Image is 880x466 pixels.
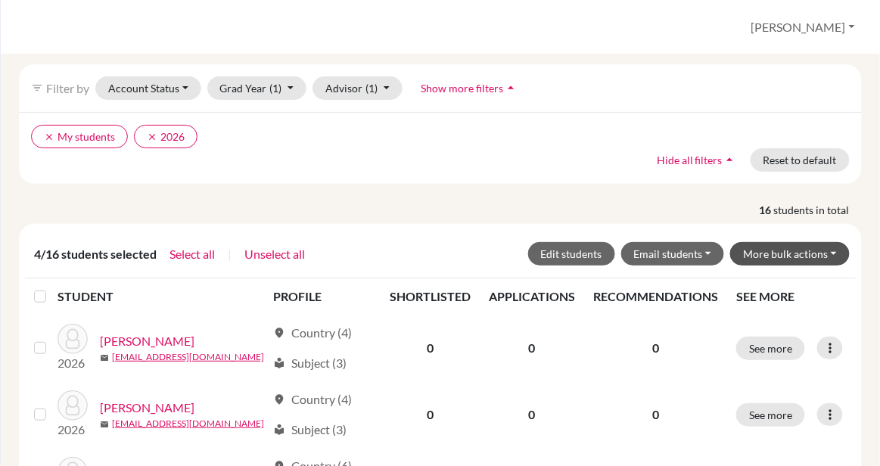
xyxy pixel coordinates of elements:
img: Chen, Jiayi [58,324,88,354]
span: 4/16 students selected [34,245,157,263]
button: Email students [621,242,725,266]
button: Advisor(1) [313,76,403,100]
th: SHORTLISTED [381,278,480,315]
td: 0 [480,381,584,448]
div: Subject (3) [273,354,347,372]
th: RECOMMENDATIONS [584,278,727,315]
a: [PERSON_NAME] [100,332,194,350]
button: Show more filtersarrow_drop_up [409,76,532,100]
th: APPLICATIONS [480,278,584,315]
th: STUDENT [58,278,264,315]
i: clear [147,132,157,142]
th: SEE MORE [727,278,856,315]
button: See more [736,337,805,360]
span: location_on [273,393,285,405]
span: location_on [273,327,285,339]
i: arrow_drop_up [723,152,738,167]
strong: 16 [760,202,774,218]
button: Hide all filtersarrow_drop_up [644,148,751,172]
p: 2026 [58,354,88,372]
p: 0 [593,405,718,424]
i: clear [44,132,54,142]
span: (1) [270,82,282,95]
button: [PERSON_NAME] [745,13,862,42]
i: filter_list [31,82,43,94]
span: local_library [273,424,285,436]
td: 0 [381,315,480,381]
button: Reset to default [751,148,850,172]
button: Edit students [528,242,615,266]
span: mail [100,353,109,362]
button: clear2026 [134,125,197,148]
i: arrow_drop_up [504,80,519,95]
span: (1) [365,82,378,95]
button: Grad Year(1) [207,76,307,100]
img: Cooper, Ella [58,390,88,421]
button: More bulk actions [730,242,850,266]
button: Account Status [95,76,201,100]
a: [EMAIL_ADDRESS][DOMAIN_NAME] [112,350,264,364]
div: Subject (3) [273,421,347,439]
button: See more [736,403,805,427]
button: Select all [169,244,216,264]
span: Show more filters [421,82,504,95]
span: Hide all filters [657,154,723,166]
div: Country (4) [273,324,352,342]
span: mail [100,420,109,429]
a: [PERSON_NAME] [100,399,194,417]
span: | [228,245,232,263]
span: local_library [273,357,285,369]
span: Filter by [46,81,89,95]
a: [EMAIL_ADDRESS][DOMAIN_NAME] [112,417,264,430]
th: PROFILE [264,278,381,315]
p: 2026 [58,421,88,439]
div: Country (4) [273,390,352,409]
button: Unselect all [244,244,306,264]
span: students in total [774,202,862,218]
button: clearMy students [31,125,128,148]
td: 0 [381,381,480,448]
td: 0 [480,315,584,381]
p: 0 [593,339,718,357]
